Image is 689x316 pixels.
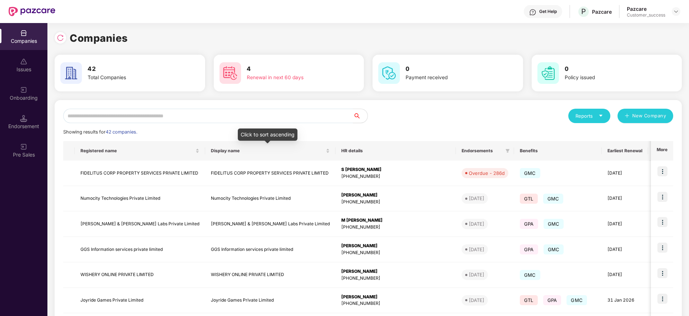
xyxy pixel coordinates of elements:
td: WISHERY ONLINE PRIVATE LIMITED [205,262,336,288]
img: svg+xml;base64,PHN2ZyBpZD0iQ29tcGFuaWVzIiB4bWxucz0iaHR0cDovL3d3dy53My5vcmcvMjAwMC9zdmciIHdpZHRoPS... [20,30,27,37]
td: FIDELITUS CORP PROPERTY SERVICES PRIVATE LIMITED [75,161,205,186]
img: icon [657,166,667,176]
span: search [353,113,367,119]
span: GPA [543,295,561,305]
span: GMC [544,244,564,254]
div: M [PERSON_NAME] [341,217,450,224]
h1: Companies [70,30,128,46]
img: svg+xml;base64,PHN2ZyBpZD0iSXNzdWVzX2Rpc2FibGVkIiB4bWxucz0iaHR0cDovL3d3dy53My5vcmcvMjAwMC9zdmciIH... [20,58,27,65]
div: Pazcare [627,5,665,12]
th: Benefits [514,141,602,161]
td: FIDELITUS CORP PROPERTY SERVICES PRIVATE LIMITED [205,161,336,186]
img: svg+xml;base64,PHN2ZyB4bWxucz0iaHR0cDovL3d3dy53My5vcmcvMjAwMC9zdmciIHdpZHRoPSI2MCIgaGVpZ2h0PSI2MC... [60,62,82,84]
td: Numocity Technologies Private Limited [205,186,336,212]
div: [PERSON_NAME] [341,268,450,275]
div: [PERSON_NAME] [341,294,450,301]
td: [DATE] [602,237,648,262]
span: Endorsements [462,148,503,154]
div: [PHONE_NUMBER] [341,275,450,282]
button: search [353,109,368,123]
div: [DATE] [469,195,484,202]
th: Issues [648,141,679,161]
th: Earliest Renewal [602,141,648,161]
h3: 4 [247,64,337,74]
td: GGS Information services private limited [205,237,336,262]
div: [PHONE_NUMBER] [341,224,450,231]
div: [PHONE_NUMBER] [341,249,450,256]
h3: 0 [565,64,655,74]
td: [DATE] [602,186,648,212]
div: Total Companies [88,74,178,82]
img: svg+xml;base64,PHN2ZyB3aWR0aD0iMjAiIGhlaWdodD0iMjAiIHZpZXdCb3g9IjAgMCAyMCAyMCIgZmlsbD0ibm9uZSIgeG... [20,86,27,94]
button: plusNew Company [618,109,673,123]
td: [PERSON_NAME] & [PERSON_NAME] Labs Private Limited [205,211,336,237]
span: GTL [520,295,538,305]
div: [DATE] [469,220,484,227]
img: icon [657,294,667,304]
h3: 42 [88,64,178,74]
img: svg+xml;base64,PHN2ZyB3aWR0aD0iMjAiIGhlaWdodD0iMjAiIHZpZXdCb3g9IjAgMCAyMCAyMCIgZmlsbD0ibm9uZSIgeG... [20,143,27,150]
span: GPA [520,244,538,254]
th: Registered name [75,141,205,161]
h3: 0 [406,64,496,74]
span: plus [625,113,629,119]
div: [DATE] [469,297,484,304]
div: Renewal in next 60 days [247,74,337,82]
span: filter [505,149,510,153]
img: New Pazcare Logo [9,7,55,16]
div: Payment received [406,74,496,82]
span: GMC [567,295,587,305]
img: svg+xml;base64,PHN2ZyBpZD0iUmVsb2FkLTMyeDMyIiB4bWxucz0iaHR0cDovL3d3dy53My5vcmcvMjAwMC9zdmciIHdpZH... [57,34,64,41]
th: More [651,141,673,161]
div: Reports [575,112,603,119]
div: [PERSON_NAME] [341,192,450,199]
img: svg+xml;base64,PHN2ZyBpZD0iSGVscC0zMngzMiIgeG1sbnM9Imh0dHA6Ly93d3cudzMub3JnLzIwMDAvc3ZnIiB3aWR0aD... [529,9,536,16]
td: Numocity Technologies Private Limited [75,186,205,212]
div: [PERSON_NAME] [341,243,450,249]
img: svg+xml;base64,PHN2ZyB4bWxucz0iaHR0cDovL3d3dy53My5vcmcvMjAwMC9zdmciIHdpZHRoPSI2MCIgaGVpZ2h0PSI2MC... [378,62,400,84]
div: Policy issued [565,74,655,82]
span: GTL [520,194,538,204]
span: Registered name [80,148,194,154]
div: [PHONE_NUMBER] [341,199,450,206]
td: [DATE] [602,161,648,186]
span: GMC [543,194,564,204]
div: Pazcare [592,8,612,15]
div: Get Help [539,9,557,14]
img: icon [657,217,667,227]
div: Customer_success [627,12,665,18]
span: New Company [632,112,666,119]
div: Overdue - 286d [469,170,505,177]
div: S [PERSON_NAME] [341,166,450,173]
th: Display name [205,141,336,161]
td: GGS Information services private limited [75,237,205,262]
span: filter [504,146,511,155]
td: [DATE] [602,262,648,288]
img: svg+xml;base64,PHN2ZyBpZD0iRHJvcGRvd24tMzJ4MzIiIHhtbG5zPSJodHRwOi8vd3d3LnczLm9yZy8yMDAwL3N2ZyIgd2... [673,9,679,14]
td: Joyride Games Private Limited [75,288,205,313]
img: svg+xml;base64,PHN2ZyB3aWR0aD0iMTQuNSIgaGVpZ2h0PSIxNC41IiB2aWV3Qm94PSIwIDAgMTYgMTYiIGZpbGw9Im5vbm... [20,115,27,122]
td: [DATE] [602,211,648,237]
td: WISHERY ONLINE PRIVATE LIMITED [75,262,205,288]
img: icon [657,268,667,278]
img: svg+xml;base64,PHN2ZyB4bWxucz0iaHR0cDovL3d3dy53My5vcmcvMjAwMC9zdmciIHdpZHRoPSI2MCIgaGVpZ2h0PSI2MC... [219,62,241,84]
td: 31 Jan 2026 [602,288,648,313]
span: Showing results for [63,129,137,135]
div: [DATE] [469,271,484,278]
img: icon [657,243,667,253]
td: [PERSON_NAME] & [PERSON_NAME] Labs Private Limited [75,211,205,237]
span: caret-down [598,113,603,118]
span: Display name [211,148,324,154]
div: [PHONE_NUMBER] [341,173,450,180]
th: HR details [336,141,456,161]
span: GMC [544,219,564,229]
div: [DATE] [469,246,484,253]
div: [PHONE_NUMBER] [341,300,450,307]
span: GPA [520,219,538,229]
td: Joyride Games Private Limited [205,288,336,313]
span: GMC [520,168,540,178]
span: 42 companies. [106,129,137,135]
span: P [581,7,586,16]
img: icon [657,192,667,202]
img: svg+xml;base64,PHN2ZyB4bWxucz0iaHR0cDovL3d3dy53My5vcmcvMjAwMC9zdmciIHdpZHRoPSI2MCIgaGVpZ2h0PSI2MC... [537,62,559,84]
